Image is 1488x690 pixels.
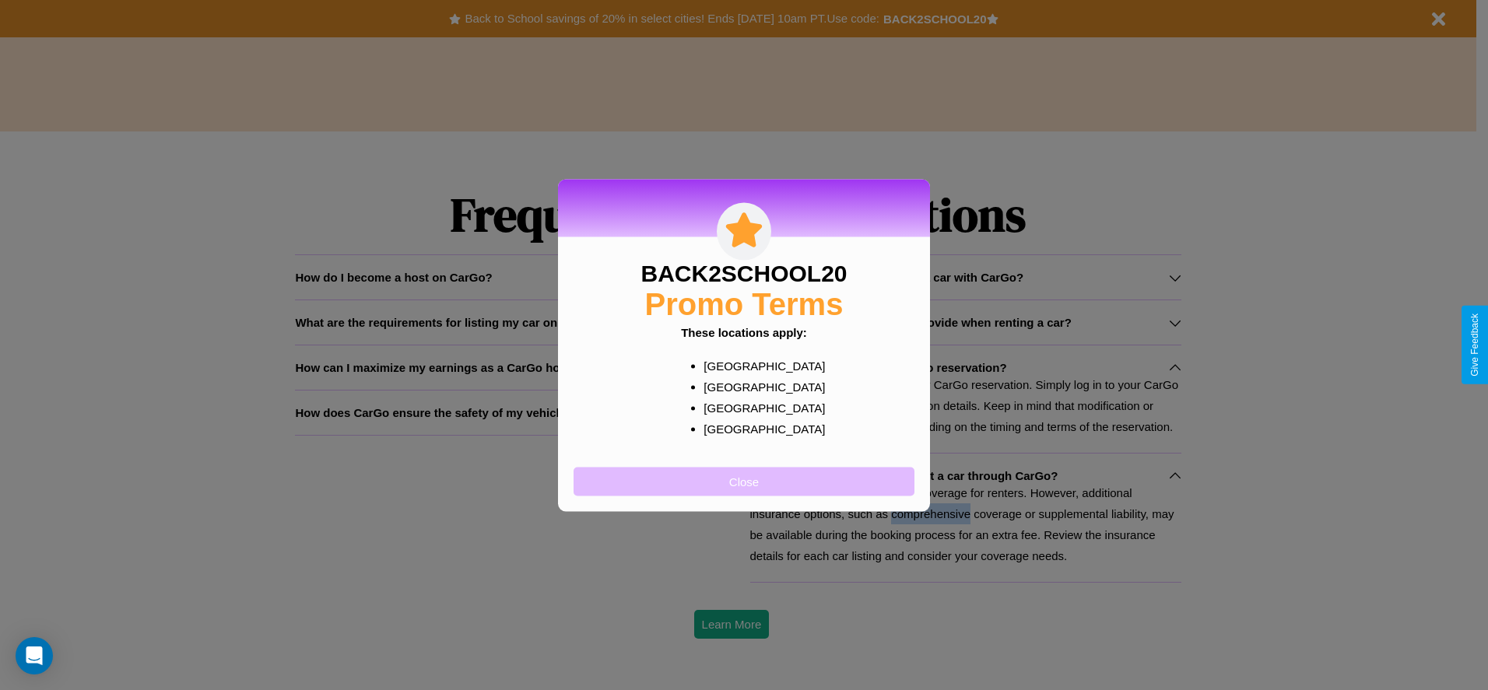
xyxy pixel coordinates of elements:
h3: BACK2SCHOOL20 [640,260,847,286]
button: Close [574,467,914,496]
div: Open Intercom Messenger [16,637,53,674]
b: These locations apply: [681,325,807,338]
div: Give Feedback [1469,313,1480,377]
h2: Promo Terms [645,286,844,321]
p: [GEOGRAPHIC_DATA] [704,376,815,397]
p: [GEOGRAPHIC_DATA] [704,397,815,418]
p: [GEOGRAPHIC_DATA] [704,418,815,439]
p: [GEOGRAPHIC_DATA] [704,355,815,376]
